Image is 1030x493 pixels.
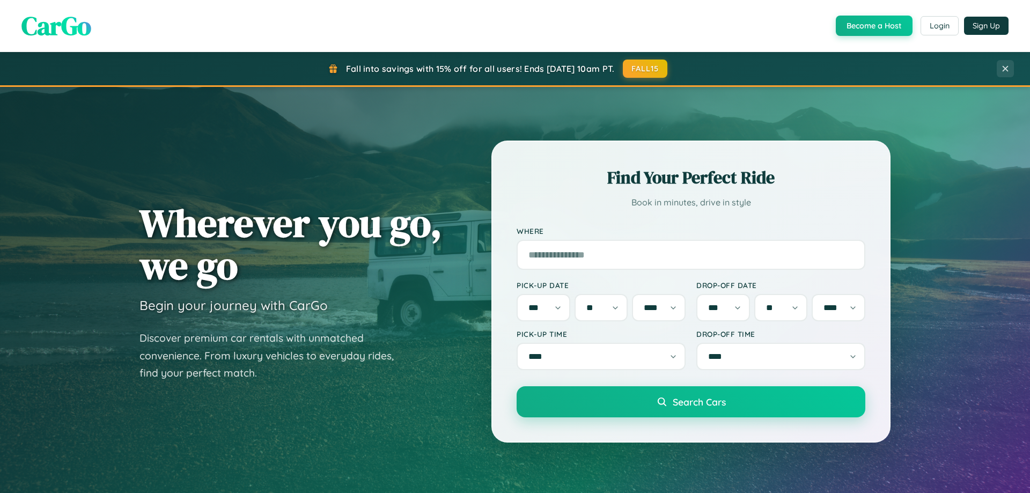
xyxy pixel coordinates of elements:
label: Pick-up Date [517,281,686,290]
p: Discover premium car rentals with unmatched convenience. From luxury vehicles to everyday rides, ... [139,329,408,382]
button: Become a Host [836,16,913,36]
button: FALL15 [623,60,668,78]
h2: Find Your Perfect Ride [517,166,865,189]
button: Search Cars [517,386,865,417]
span: Fall into savings with 15% off for all users! Ends [DATE] 10am PT. [346,63,615,74]
button: Sign Up [964,17,1009,35]
label: Where [517,226,865,236]
label: Drop-off Date [696,281,865,290]
h3: Begin your journey with CarGo [139,297,328,313]
span: Search Cars [673,396,726,408]
p: Book in minutes, drive in style [517,195,865,210]
h1: Wherever you go, we go [139,202,442,286]
label: Pick-up Time [517,329,686,339]
span: CarGo [21,8,91,43]
button: Login [921,16,959,35]
label: Drop-off Time [696,329,865,339]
